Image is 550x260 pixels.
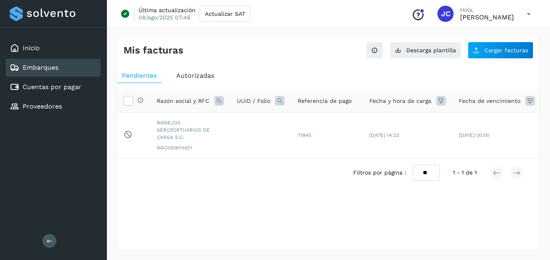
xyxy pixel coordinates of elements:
[176,72,214,79] span: Autorizadas
[157,97,209,105] span: Razón social y RFC
[468,42,533,59] button: Cargar facturas
[390,42,461,59] button: Descarga plantilla
[369,132,399,138] span: [DATE] 14:23
[460,13,514,21] p: Jennifer Castillo
[23,64,58,71] a: Embarques
[459,132,489,138] span: [DATE] 00:00
[353,168,406,177] span: Filtros por página :
[298,132,311,138] span: 71840
[6,59,100,77] div: Embarques
[157,144,224,151] span: MAC030611HD1
[157,119,224,141] span: MANEJOS AEROPORTUARIOS DE CARGA S.C.
[459,97,520,105] span: Fecha de vencimiento
[298,97,352,105] span: Referencia de pago
[484,47,528,53] span: Cargar facturas
[139,6,196,14] p: Última actualización
[460,6,514,13] p: Hola,
[453,168,477,177] span: 1 - 1 de 1
[122,72,157,79] span: Pendientes
[200,6,250,22] button: Actualizar SAT
[406,47,456,53] span: Descarga plantilla
[6,98,100,115] div: Proveedores
[237,97,270,105] span: UUID / Folio
[23,102,62,110] a: Proveedores
[23,44,40,52] a: Inicio
[205,11,245,17] span: Actualizar SAT
[6,78,100,96] div: Cuentas por pagar
[6,39,100,57] div: Inicio
[23,83,81,91] a: Cuentas por pagar
[369,97,431,105] span: Fecha y hora de carga
[139,14,191,21] p: 08/ago/2025 07:46
[124,45,183,56] h4: Mis facturas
